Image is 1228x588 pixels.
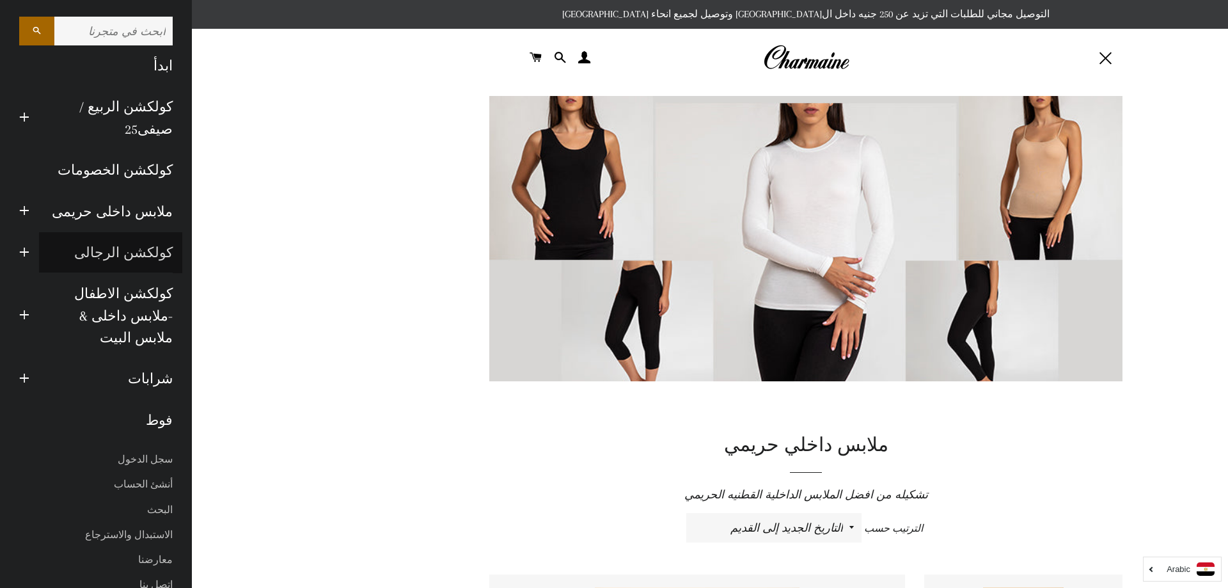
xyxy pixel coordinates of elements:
a: البحث [10,498,182,523]
img: Charmaine Egypt [763,44,849,72]
a: كولكشن الرجالى [39,232,182,273]
a: كولكشن الربيع / صيفى25 [39,86,182,150]
a: فوط [10,400,182,441]
input: ابحث في متجرنا [54,17,173,45]
a: كولكشن الاطفال -ملابس داخلى & ملابس البيت [39,273,182,358]
h1: ملابس داخلي حريمي [489,433,1122,459]
p: تشكيله من افضل الملابس الداخلية القطنيه الحريمي [489,486,1122,504]
a: معارضنا [10,548,182,573]
a: الاستبدال والاسترجاع [10,523,182,548]
a: شرابات [39,358,182,399]
a: Arabic [1150,562,1215,576]
a: كولكشن الخصومات [10,150,182,191]
span: الترتيب حسب [864,523,923,534]
a: ابدأ [10,45,182,86]
a: أنشئ الحساب [10,472,182,497]
a: سجل الدخول [10,447,182,472]
i: Arabic [1167,565,1190,573]
img: Womens Underwear [489,96,1122,413]
a: ملابس داخلى حريمى [39,191,182,232]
